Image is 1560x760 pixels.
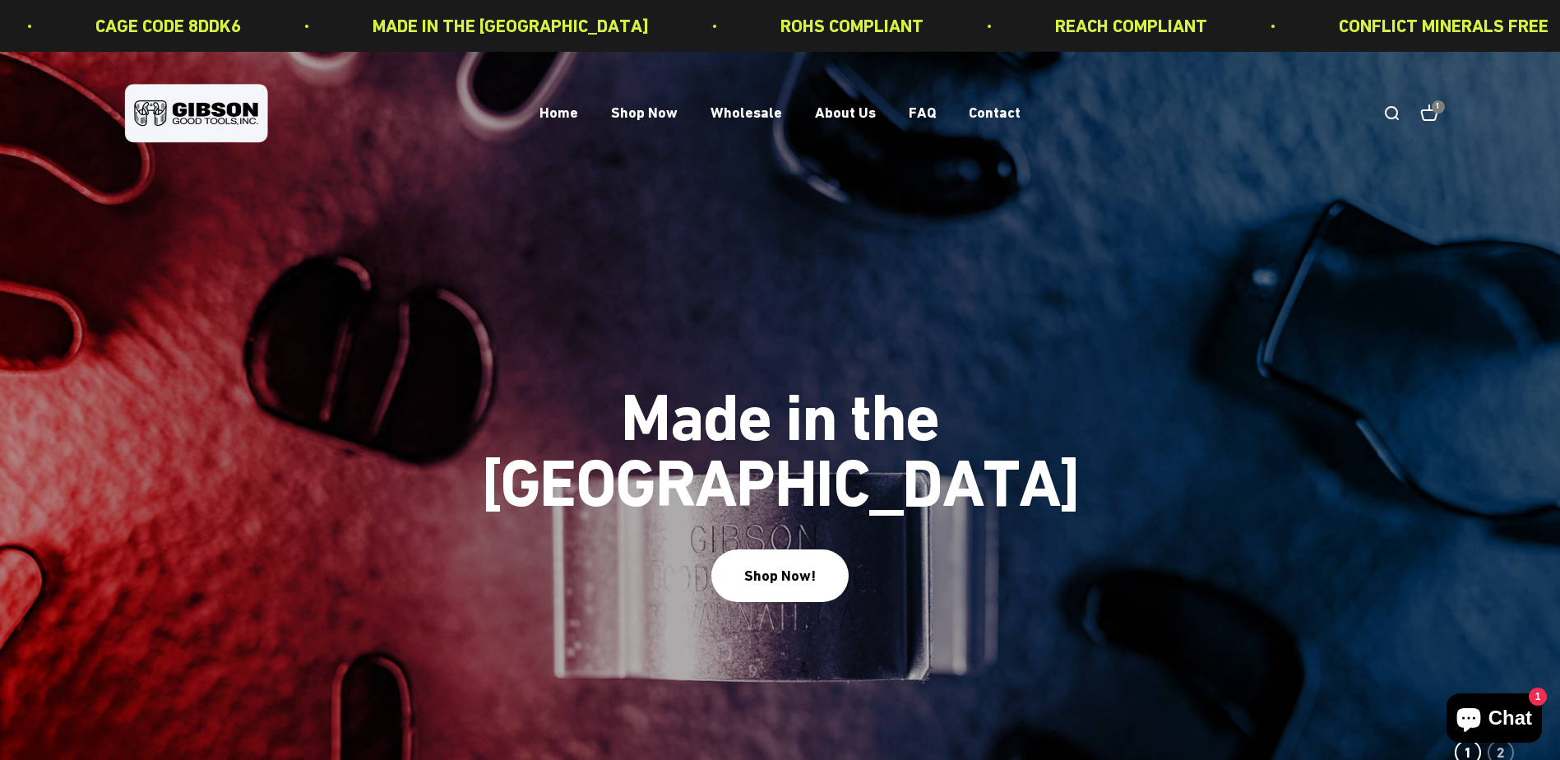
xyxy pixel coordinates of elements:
a: Home [539,104,578,122]
p: REACH COMPLIANT [1044,12,1196,40]
p: CAGE CODE 8DDK6 [84,12,229,40]
p: CONFLICT MINERALS FREE [1327,12,1537,40]
cart-count: 1 [1432,100,1445,114]
inbox-online-store-chat: Shopify online store chat [1442,693,1547,747]
a: Shop Now [611,104,678,122]
p: MADE IN THE [GEOGRAPHIC_DATA] [361,12,637,40]
a: Contact [969,104,1021,122]
button: Shop Now! [711,549,849,601]
a: FAQ [909,104,936,122]
div: Shop Now! [744,564,816,588]
a: Wholesale [711,104,782,122]
a: About Us [815,104,876,122]
p: ROHS COMPLIANT [769,12,912,40]
split-lines: Made in the [GEOGRAPHIC_DATA] [460,445,1101,521]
